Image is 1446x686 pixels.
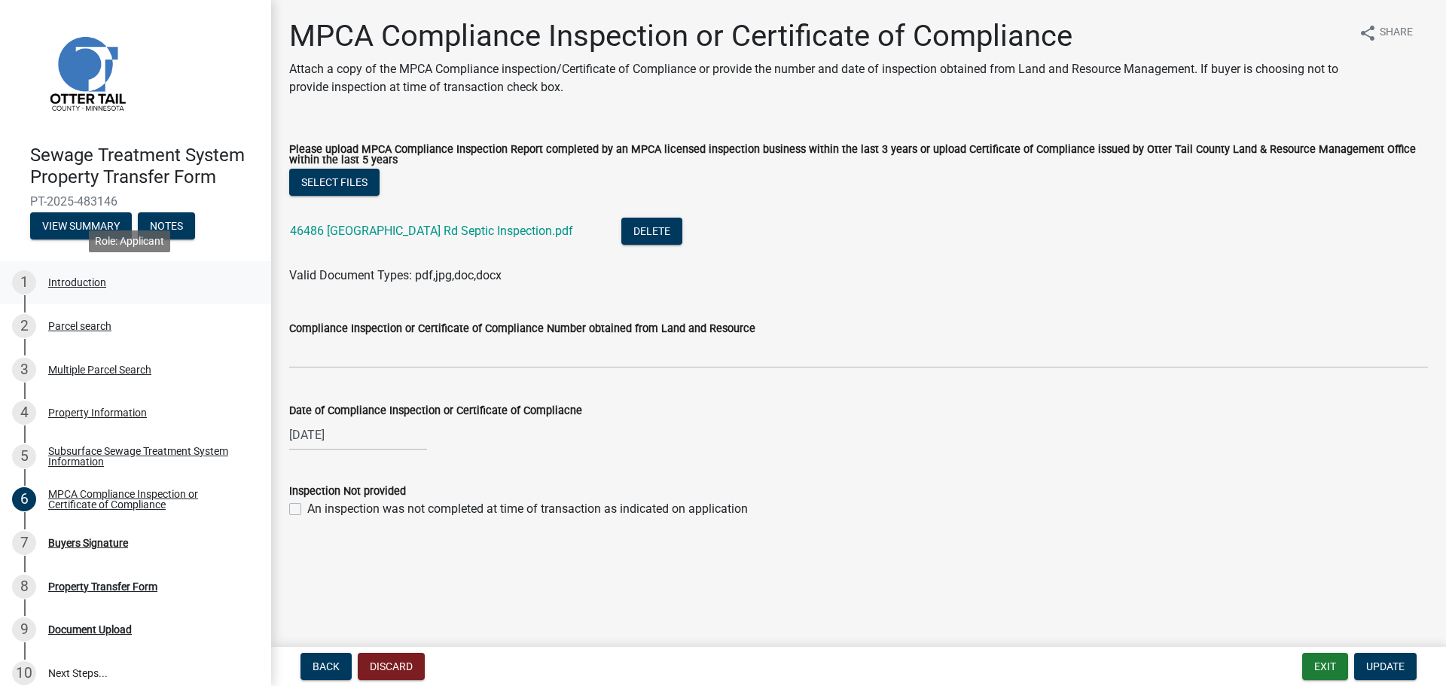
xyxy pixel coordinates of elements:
button: Exit [1302,653,1348,680]
label: Inspection Not provided [289,486,406,497]
label: Please upload MPCA Compliance Inspection Report completed by an MPCA licensed inspection business... [289,145,1428,166]
button: Discard [358,653,425,680]
div: 2 [12,314,36,338]
input: mm/dd/yyyy [289,419,427,450]
span: Update [1366,660,1405,672]
div: 4 [12,401,36,425]
div: Subsurface Sewage Treatment System Information [48,446,247,467]
i: share [1359,24,1377,42]
div: Property Information [48,407,147,418]
div: 10 [12,661,36,685]
a: 46486 [GEOGRAPHIC_DATA] Rd Septic Inspection.pdf [290,224,573,238]
button: View Summary [30,212,132,239]
wm-modal-confirm: Notes [138,221,195,233]
button: Notes [138,212,195,239]
div: Role: Applicant [89,230,170,252]
wm-modal-confirm: Delete Document [621,225,682,239]
label: An inspection was not completed at time of transaction as indicated on application [307,500,748,518]
p: Attach a copy of the MPCA Compliance inspection/Certificate of Compliance or provide the number a... [289,60,1347,96]
h4: Sewage Treatment System Property Transfer Form [30,145,259,188]
button: Back [300,653,352,680]
div: 1 [12,270,36,294]
wm-modal-confirm: Summary [30,221,132,233]
label: Compliance Inspection or Certificate of Compliance Number obtained from Land and Resource [289,324,755,334]
div: 5 [12,444,36,468]
h1: MPCA Compliance Inspection or Certificate of Compliance [289,18,1347,54]
button: Update [1354,653,1417,680]
div: 6 [12,487,36,511]
div: Document Upload [48,624,132,635]
div: 8 [12,575,36,599]
div: Parcel search [48,321,111,331]
div: 9 [12,617,36,642]
span: Share [1380,24,1413,42]
div: 3 [12,358,36,382]
button: shareShare [1347,18,1425,47]
div: 7 [12,531,36,555]
span: Back [313,660,340,672]
label: Date of Compliance Inspection or Certificate of Compliacne [289,406,582,416]
span: Valid Document Types: pdf,jpg,doc,docx [289,268,502,282]
img: Otter Tail County, Minnesota [30,16,143,129]
div: Multiple Parcel Search [48,364,151,375]
button: Delete [621,218,682,245]
button: Select files [289,169,380,196]
div: Introduction [48,277,106,288]
span: PT-2025-483146 [30,194,241,209]
div: Buyers Signature [48,538,128,548]
div: MPCA Compliance Inspection or Certificate of Compliance [48,489,247,510]
div: Property Transfer Form [48,581,157,592]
